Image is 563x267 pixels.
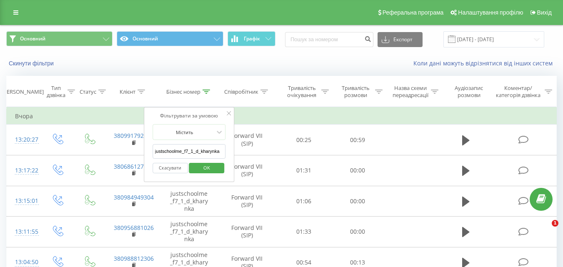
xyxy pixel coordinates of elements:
[494,85,543,99] div: Коментар/категорія дзвінка
[383,9,444,16] span: Реферальна програма
[189,163,225,173] button: OK
[537,9,552,16] span: Вихід
[217,155,277,186] td: Forward VII (SIP)
[285,85,319,99] div: Тривалість очікування
[338,85,373,99] div: Тривалість розмови
[228,31,275,46] button: Графік
[47,85,65,99] div: Тип дзвінка
[535,220,555,240] iframe: Intercom live chat
[413,59,557,67] a: Коли дані можуть відрізнятися вiд інших систем
[120,88,135,95] div: Клієнт
[552,220,558,227] span: 1
[153,144,226,159] input: Введіть значення
[331,125,385,155] td: 00:59
[15,193,33,209] div: 13:15:01
[195,161,218,174] span: OK
[331,155,385,186] td: 00:00
[277,155,331,186] td: 01:31
[331,186,385,217] td: 00:00
[217,125,277,155] td: Forward VII (SIP)
[277,125,331,155] td: 00:25
[458,9,523,16] span: Налаштування профілю
[448,85,490,99] div: Аудіозапис розмови
[114,132,154,140] a: 380991792914
[153,112,226,120] div: Фільтрувати за умовою
[117,31,223,46] button: Основний
[161,186,217,217] td: justschoolme_f7_1_d_kharynka
[114,193,154,201] a: 380984949304
[166,88,200,95] div: Бізнес номер
[392,85,429,99] div: Назва схеми переадресації
[20,35,45,42] span: Основний
[331,217,385,247] td: 00:00
[15,224,33,240] div: 13:11:55
[15,162,33,179] div: 13:17:22
[217,217,277,247] td: Forward VII (SIP)
[378,32,423,47] button: Експорт
[244,36,260,42] span: Графік
[7,108,557,125] td: Вчора
[6,60,58,67] button: Скинути фільтри
[80,88,96,95] div: Статус
[161,217,217,247] td: justschoolme_f7_1_d_kharynka
[114,224,154,232] a: 380956881026
[2,88,44,95] div: [PERSON_NAME]
[15,132,33,148] div: 13:20:27
[224,88,258,95] div: Співробітник
[285,32,373,47] input: Пошук за номером
[6,31,113,46] button: Основний
[277,186,331,217] td: 01:06
[277,217,331,247] td: 01:33
[217,186,277,217] td: Forward VII (SIP)
[114,162,154,170] a: 380686127710
[153,163,188,173] button: Скасувати
[114,255,154,262] a: 380988812306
